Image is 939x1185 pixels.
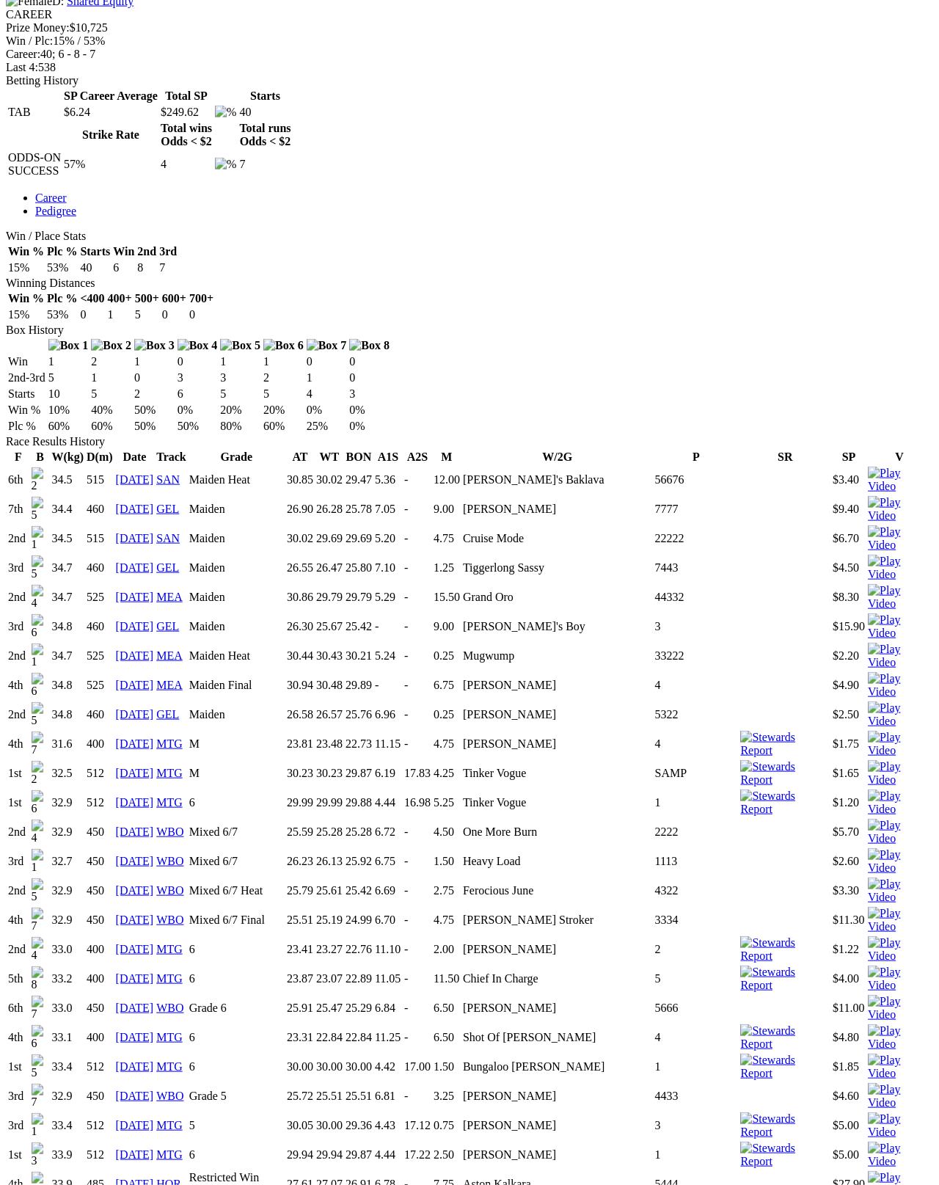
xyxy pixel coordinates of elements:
[86,466,114,494] td: 515
[32,761,49,786] img: 2
[116,649,154,662] a: [DATE]
[740,1054,830,1080] img: Stewards Report
[403,450,431,464] th: A2S
[189,291,214,306] th: 700+
[868,949,931,962] a: View replay
[7,466,29,494] td: 6th
[32,585,49,610] img: 4
[7,403,46,418] td: Win %
[116,1119,154,1131] a: [DATE]
[7,150,62,178] td: ODDS-ON SUCCESS
[263,371,304,385] td: 2
[868,1067,931,1079] a: View replay
[868,1142,931,1168] img: Play Video
[32,555,49,580] img: 5
[6,48,933,61] div: 40; 6 - 8 - 7
[156,796,183,809] a: MTG
[7,371,46,385] td: 2nd-3rd
[219,419,261,434] td: 80%
[116,855,154,867] a: [DATE]
[160,121,213,149] th: Total wins Odds < $2
[868,1008,931,1021] a: Watch Replay on Watchdog
[156,708,179,721] a: GEL
[306,403,348,418] td: 0%
[177,403,219,418] td: 0%
[32,1113,49,1138] img: 1
[6,34,933,48] div: 15% / 53%
[7,244,45,259] th: Win %
[349,339,390,352] img: Box 8
[374,450,402,464] th: A1S
[156,767,183,779] a: MTG
[134,371,175,385] td: 0
[177,419,219,434] td: 50%
[63,121,158,149] th: Strike Rate
[32,526,49,551] img: 1
[35,192,67,204] a: Career
[832,450,866,464] th: SP
[286,525,314,553] td: 30.02
[740,1142,830,1168] img: Stewards Report
[86,450,114,464] th: D(m)
[189,466,285,494] td: Maiden Heat
[35,205,76,217] a: Pedigree
[740,731,830,757] img: Stewards Report
[90,403,132,418] td: 40%
[286,495,314,523] td: 26.90
[6,230,933,243] div: Win / Place Stats
[156,503,179,515] a: GEL
[238,89,291,103] th: Starts
[348,387,390,401] td: 3
[6,21,933,34] div: $10,725
[219,403,261,418] td: 20%
[32,467,49,492] img: 2
[136,260,157,275] td: 8
[462,466,653,494] td: [PERSON_NAME]'s Baklava
[307,339,347,352] img: Box 7
[6,21,70,34] span: Prize Money:
[868,525,931,552] img: Play Video
[86,495,114,523] td: 460
[91,339,131,352] img: Box 2
[156,1148,183,1161] a: MTG
[116,972,154,985] a: [DATE]
[32,732,49,756] img: 7
[156,649,183,662] a: MEA
[868,672,931,699] img: Play Video
[158,244,178,259] th: 3rd
[6,34,53,47] span: Win / Plc:
[7,387,46,401] td: Starts
[51,450,85,464] th: W(kg)
[868,1054,931,1080] img: Play Video
[7,419,46,434] td: Plc %
[868,891,931,903] a: Watch Replay on Watchdog
[315,466,343,494] td: 30.02
[219,387,261,401] td: 5
[868,731,931,757] img: Play Video
[156,679,183,691] a: MEA
[32,1142,49,1167] img: 3
[348,354,390,369] td: 0
[161,307,187,322] td: 0
[868,1083,931,1109] img: Play Video
[48,339,89,352] img: Box 1
[868,979,931,991] a: View replay
[219,354,261,369] td: 1
[156,532,180,544] a: SAN
[116,1148,154,1161] a: [DATE]
[134,339,175,352] img: Box 3
[315,450,343,464] th: WT
[177,387,219,401] td: 6
[832,466,866,494] td: $3.40
[7,495,29,523] td: 7th
[48,419,89,434] td: 60%
[654,450,738,464] th: P
[112,244,135,259] th: Win
[160,150,213,178] td: 4
[116,1031,154,1043] a: [DATE]
[63,89,158,103] th: SP Career Average
[160,105,213,120] td: $249.62
[189,525,285,553] td: Maiden
[107,291,133,306] th: 400+
[868,832,931,845] a: Watch Replay on Watchdog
